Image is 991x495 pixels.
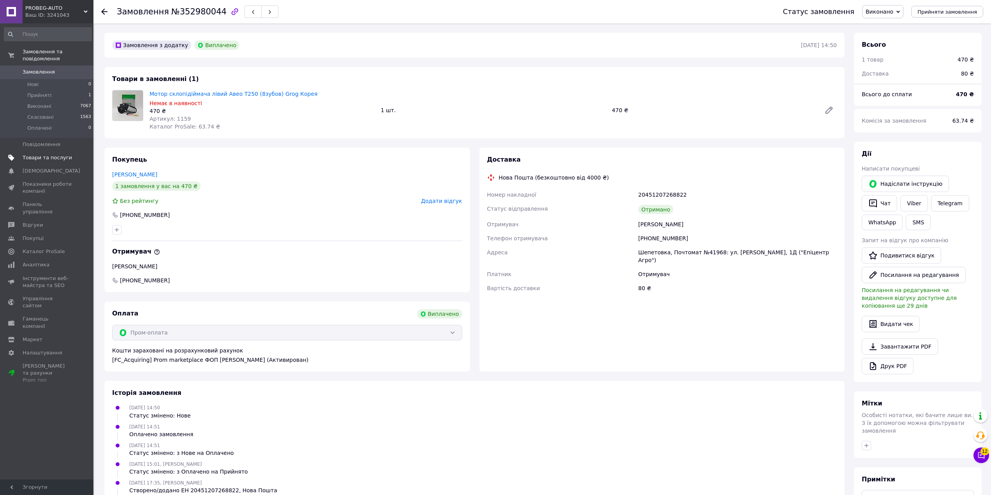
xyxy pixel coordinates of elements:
[862,195,897,211] button: Чат
[4,27,92,41] input: Пошук
[931,195,969,211] a: Telegram
[117,7,169,16] span: Замовлення
[112,356,462,364] div: [FC_Acquiring] Prom marketplace ФОП [PERSON_NAME] (Активирован)
[952,118,974,124] span: 63.74 ₴
[119,277,171,284] span: [PHONE_NUMBER]
[27,125,52,132] span: Оплачені
[862,215,903,230] a: WhatsApp
[120,198,158,204] span: Без рейтингу
[980,447,989,455] span: 12
[27,103,51,110] span: Виконані
[112,171,157,178] a: [PERSON_NAME]
[783,8,854,16] div: Статус замовлення
[866,9,893,15] span: Виконано
[25,5,84,12] span: PROBEG-AUTO
[150,116,191,122] span: Артикул: 1159
[862,267,966,283] button: Посилання на редагування
[194,41,239,50] div: Виплачено
[23,141,60,148] span: Повідомлення
[129,468,248,476] div: Статус змінено: з Оплачено на Прийнято
[487,156,521,163] span: Доставка
[917,9,977,15] span: Прийняти замовлення
[112,181,201,191] div: 1 замовлення у вас на 470 ₴
[487,206,548,212] span: Статус відправлення
[421,198,462,204] span: Додати відгук
[862,70,889,77] span: Доставка
[900,195,928,211] a: Viber
[862,338,938,355] a: Завантажити PDF
[862,91,912,97] span: Всього до сплати
[129,449,234,457] div: Статус змінено: з Нове на Оплачено
[112,262,462,270] div: [PERSON_NAME]
[487,235,548,241] span: Телефон отримувача
[25,12,93,19] div: Ваш ID: 3241043
[27,92,51,99] span: Прийняті
[862,476,895,483] span: Примітки
[88,81,91,88] span: 0
[129,430,193,438] div: Оплачено замовлення
[129,462,202,467] span: [DATE] 15:01, [PERSON_NAME]
[150,107,375,115] div: 470 ₴
[862,237,948,243] span: Запит на відгук про компанію
[88,92,91,99] span: 1
[23,167,80,174] span: [DEMOGRAPHIC_DATA]
[129,424,160,430] span: [DATE] 14:51
[378,105,609,116] div: 1 шт.
[637,188,838,202] div: 20451207268822
[80,114,91,121] span: 1563
[906,215,931,230] button: SMS
[112,389,181,396] span: Історія замовлення
[101,8,107,16] div: Повернутися назад
[956,91,974,97] b: 470 ₴
[129,486,277,494] div: Створено/додано ЕН 20451207268822, Нова Пошта
[23,261,49,268] span: Аналітика
[27,114,54,121] span: Скасовані
[112,41,191,50] div: Замовлення з додатку
[821,102,837,118] a: Редагувати
[112,347,462,364] div: Кошти зараховані на розрахунковий рахунок
[23,295,72,309] span: Управління сайтом
[862,41,886,48] span: Всього
[911,6,983,18] button: Прийняти замовлення
[637,245,838,267] div: Шепетовка, Почтомат №41968: ул. [PERSON_NAME], 1Д ("Епіцентр Агро")
[23,181,72,195] span: Показники роботи компанії
[23,363,72,384] span: [PERSON_NAME] та рахунки
[129,443,160,448] span: [DATE] 14:51
[487,285,540,291] span: Вартість доставки
[113,90,143,121] img: Мотор склопідіймача лівий Авео Т250 (8зубов) Grog Корея
[638,205,673,214] div: Отримано
[637,267,838,281] div: Отримувач
[417,309,462,319] div: Виплачено
[150,91,318,97] a: Мотор склопідіймача лівий Авео Т250 (8зубов) Grog Корея
[119,211,171,219] div: [PHONE_NUMBER]
[862,400,882,407] span: Мітки
[171,7,227,16] span: №352980044
[23,349,62,356] span: Налаштування
[487,192,537,198] span: Номер накладної
[862,56,884,63] span: 1 товар
[23,69,55,76] span: Замовлення
[27,81,39,88] span: Нові
[150,123,220,130] span: Каталог ProSale: 63.74 ₴
[862,247,941,264] a: Подивитися відгук
[862,150,871,157] span: Дії
[23,315,72,329] span: Гаманець компанії
[956,65,979,82] div: 80 ₴
[23,222,43,229] span: Відгуки
[862,358,914,374] a: Друк PDF
[497,174,611,181] div: Нова Пошта (безкоштовно від 4000 ₴)
[609,105,818,116] div: 470 ₴
[88,125,91,132] span: 0
[958,56,974,63] div: 470 ₴
[150,100,202,106] span: Немає в наявності
[862,287,957,309] span: Посилання на редагування чи видалення відгуку доступне для копіювання ще 29 днів
[23,377,72,384] div: Prom топ
[637,231,838,245] div: [PHONE_NUMBER]
[637,281,838,295] div: 80 ₴
[862,118,926,124] span: Комісія за замовлення
[862,316,920,332] button: Видати чек
[23,154,72,161] span: Товари та послуги
[129,412,191,419] div: Статус змінено: Нове
[801,42,837,48] time: [DATE] 14:50
[112,310,138,317] span: Оплата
